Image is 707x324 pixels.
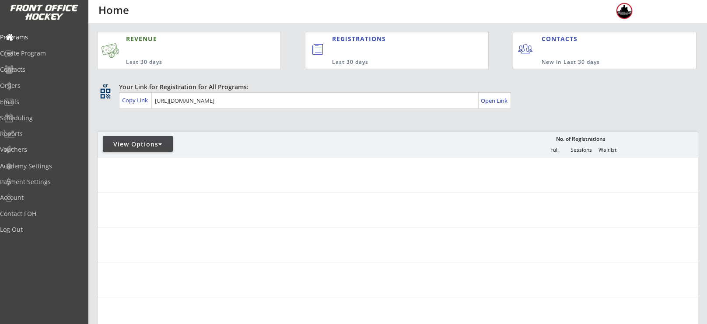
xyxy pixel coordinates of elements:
[100,83,110,88] div: qr
[103,140,173,149] div: View Options
[481,97,508,105] div: Open Link
[332,35,448,43] div: REGISTRATIONS
[568,147,594,153] div: Sessions
[99,87,112,100] button: qr_code
[541,147,567,153] div: Full
[481,94,508,107] a: Open Link
[594,147,620,153] div: Waitlist
[126,59,238,66] div: Last 30 days
[542,35,581,43] div: CONTACTS
[122,96,150,104] div: Copy Link
[332,59,452,66] div: Last 30 days
[119,83,671,91] div: Your Link for Registration for All Programs:
[553,136,608,142] div: No. of Registrations
[542,59,655,66] div: New in Last 30 days
[126,35,238,43] div: REVENUE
